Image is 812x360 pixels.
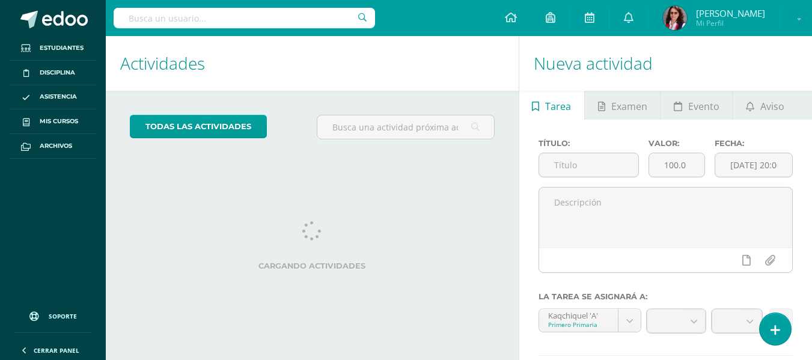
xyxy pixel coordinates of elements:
input: Título [539,153,638,177]
span: [PERSON_NAME] [696,7,765,19]
a: Soporte [14,300,91,329]
a: Estudiantes [10,36,96,61]
div: Primero Primaria [548,320,609,329]
span: Aviso [760,92,784,121]
label: Título: [539,139,639,148]
span: Mis cursos [40,117,78,126]
a: todas las Actividades [130,115,267,138]
span: Disciplina [40,68,75,78]
a: Kaqchiquel 'A'Primero Primaria [539,309,641,332]
input: Fecha de entrega [715,153,792,177]
a: Evento [661,91,732,120]
img: 454bd8377fe407885e503da33f4a5c32.png [663,6,687,30]
span: Estudiantes [40,43,84,53]
a: Mis cursos [10,109,96,134]
label: Cargando actividades [130,261,495,270]
a: Disciplina [10,61,96,85]
span: Cerrar panel [34,346,79,355]
span: Evento [688,92,719,121]
input: Busca un usuario... [114,8,375,28]
span: Archivos [40,141,72,151]
span: Mi Perfil [696,18,765,28]
input: Puntos máximos [649,153,704,177]
a: Aviso [733,91,797,120]
span: Examen [611,92,647,121]
span: Asistencia [40,92,77,102]
div: Kaqchiquel 'A' [548,309,609,320]
h1: Actividades [120,36,504,91]
a: Tarea [519,91,584,120]
h1: Nueva actividad [534,36,798,91]
a: Archivos [10,134,96,159]
a: Asistencia [10,85,96,110]
label: La tarea se asignará a: [539,292,793,301]
label: Valor: [649,139,705,148]
input: Busca una actividad próxima aquí... [317,115,493,139]
span: Tarea [545,92,571,121]
a: Examen [585,91,660,120]
label: Fecha: [715,139,793,148]
span: Soporte [49,312,77,320]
